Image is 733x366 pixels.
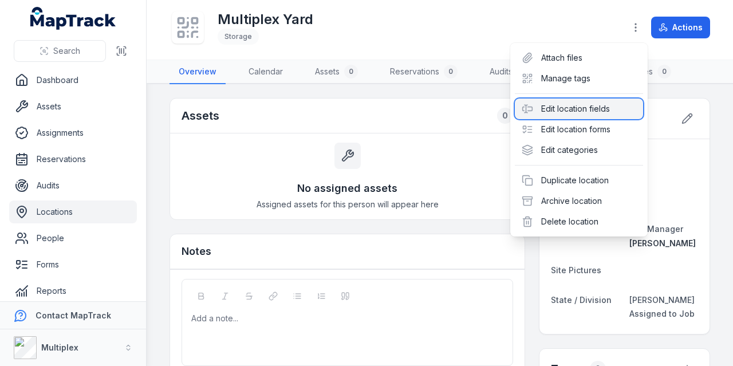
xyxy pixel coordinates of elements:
[515,119,643,140] div: Edit location forms
[515,48,643,68] div: Attach files
[515,211,643,232] div: Delete location
[515,140,643,160] div: Edit categories
[515,170,643,191] div: Duplicate location
[515,68,643,89] div: Manage tags
[515,99,643,119] div: Edit location fields
[515,191,643,211] div: Archive location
